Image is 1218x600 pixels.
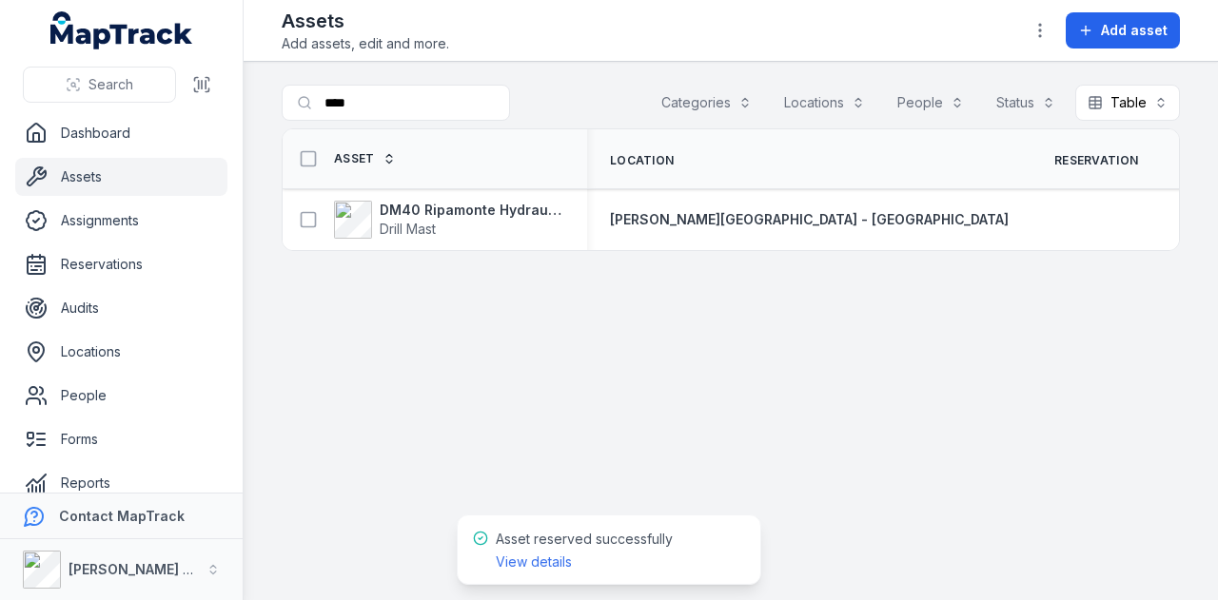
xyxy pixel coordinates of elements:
a: Assignments [15,202,227,240]
strong: [PERSON_NAME] Group [69,561,225,577]
a: Asset [334,151,396,166]
span: Asset [334,151,375,166]
button: Locations [772,85,877,121]
a: Forms [15,420,227,458]
span: Drill Mast [380,221,436,237]
a: Reservations [15,245,227,283]
a: DM40 Ripamonte Hydraulic Drill Mast & EuroDrill RH10XDrill Mast [334,201,564,239]
a: Dashboard [15,114,227,152]
a: MapTrack [50,11,193,49]
button: Table [1075,85,1180,121]
span: Reservation [1054,153,1138,168]
h2: Assets [282,8,449,34]
span: Asset reserved successfully [496,531,673,570]
strong: Contact MapTrack [59,508,185,524]
a: People [15,377,227,415]
button: Status [984,85,1068,121]
button: Search [23,67,176,103]
button: People [885,85,976,121]
a: [PERSON_NAME][GEOGRAPHIC_DATA] - [GEOGRAPHIC_DATA] [610,210,1009,229]
button: Categories [649,85,764,121]
a: Assets [15,158,227,196]
strong: DM40 Ripamonte Hydraulic Drill Mast & EuroDrill RH10X [380,201,564,220]
span: Add asset [1101,21,1168,40]
button: Add asset [1066,12,1180,48]
a: Reports [15,464,227,502]
a: Locations [15,333,227,371]
span: [PERSON_NAME][GEOGRAPHIC_DATA] - [GEOGRAPHIC_DATA] [610,211,1009,227]
span: Add assets, edit and more. [282,34,449,53]
span: Location [610,153,674,168]
a: Audits [15,289,227,327]
a: View details [496,552,572,571]
span: Search [88,75,133,94]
